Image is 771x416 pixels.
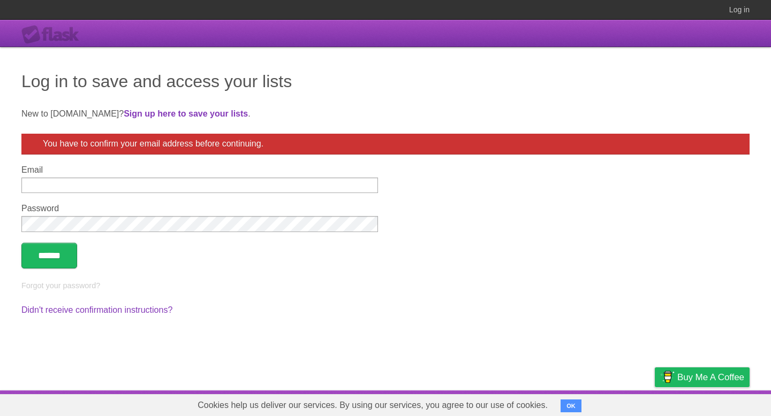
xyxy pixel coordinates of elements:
img: Buy me a coffee [660,368,675,386]
a: Forgot your password? [21,281,100,290]
span: Buy me a coffee [677,368,744,387]
span: Cookies help us deliver our services. By using our services, you agree to our use of cookies. [187,395,558,416]
a: Suggest a feature [682,393,750,413]
a: Privacy [641,393,669,413]
a: Terms [604,393,628,413]
a: About [512,393,535,413]
a: Buy me a coffee [655,367,750,387]
div: You have to confirm your email address before continuing. [21,134,750,155]
div: Flask [21,25,86,44]
button: OK [561,399,581,412]
label: Password [21,204,378,213]
h1: Log in to save and access your lists [21,68,750,94]
a: Developers [548,393,591,413]
a: Sign up here to save your lists [124,109,248,118]
label: Email [21,165,378,175]
a: Didn't receive confirmation instructions? [21,305,172,314]
p: New to [DOMAIN_NAME]? . [21,107,750,120]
